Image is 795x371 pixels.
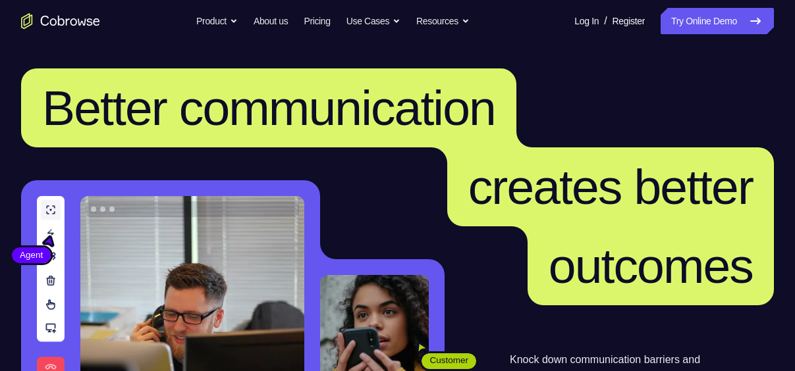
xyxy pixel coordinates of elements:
[254,8,288,34] a: About us
[346,8,400,34] button: Use Cases
[574,8,599,34] a: Log In
[42,80,495,136] span: Better communication
[196,8,238,34] button: Product
[304,8,330,34] a: Pricing
[549,238,753,293] span: outcomes
[661,8,774,34] a: Try Online Demo
[416,8,470,34] button: Resources
[21,13,100,29] a: Go to the home page
[468,159,753,214] span: creates better
[613,8,645,34] a: Register
[604,13,607,29] span: /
